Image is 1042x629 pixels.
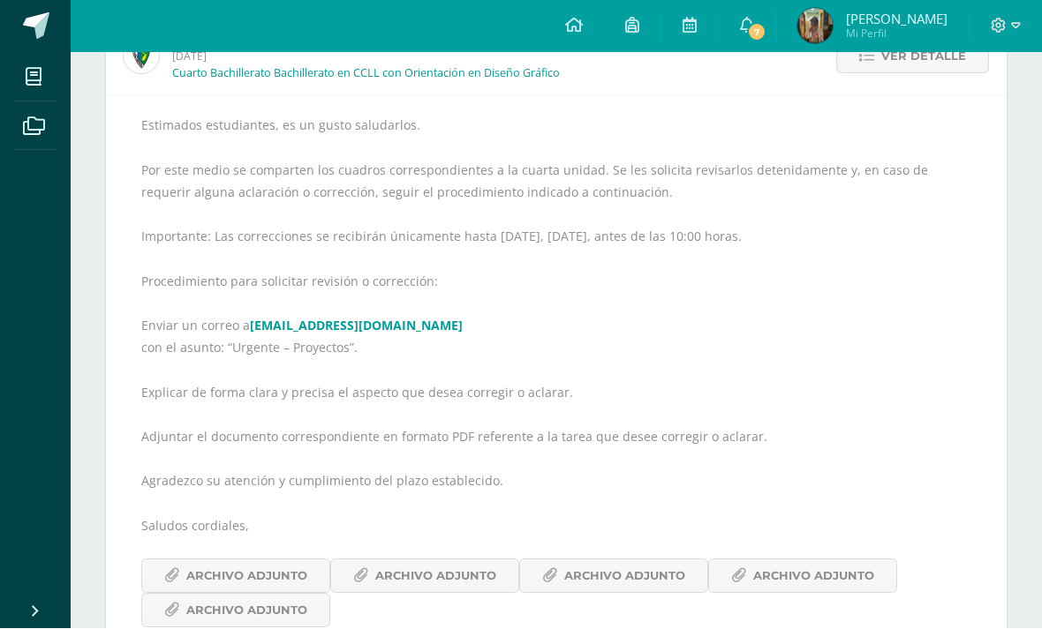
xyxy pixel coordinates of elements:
span: Archivo Adjunto [186,560,307,593]
span: Mi Perfil [846,26,948,41]
img: f1fa2f27fd1c328a2a43e8cbfda09add.png [797,9,833,44]
span: [DATE] [172,49,595,64]
a: Archivo Adjunto [708,559,897,594]
span: [PERSON_NAME] [846,11,948,28]
span: Archivo Adjunto [186,595,307,627]
a: Archivo Adjunto [141,594,330,628]
span: 7 [747,23,766,42]
span: Archivo Adjunto [375,560,496,593]
img: 9f174a157161b4ddbe12118a61fed988.png [124,39,159,74]
p: Cuarto Bachillerato Bachillerato en CCLL con Orientación en Diseño Gráfico [172,67,560,81]
span: Archivo Adjunto [564,560,685,593]
a: Archivo Adjunto [330,559,519,594]
span: Ver detalle [881,41,966,73]
a: [EMAIL_ADDRESS][DOMAIN_NAME] [250,318,463,334]
div: Estimados estudiantes, es un gusto saludarlos. Por este medio se comparten los cuadros correspond... [141,115,971,628]
a: Archivo Adjunto [141,559,330,594]
span: Archivo Adjunto [753,560,874,593]
a: Archivo Adjunto [519,559,708,594]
